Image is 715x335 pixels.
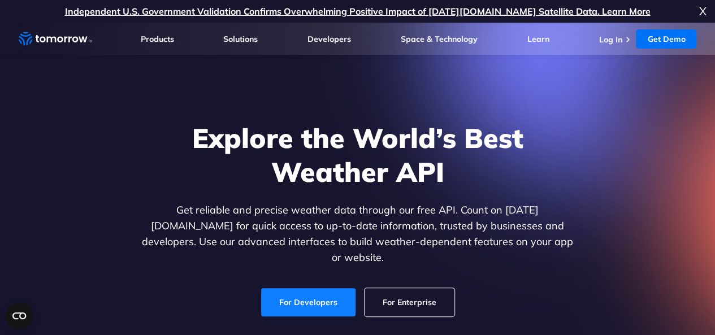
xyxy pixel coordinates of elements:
a: Space & Technology [401,34,478,44]
a: Learn [527,34,549,44]
a: Home link [19,31,92,47]
a: Get Demo [636,29,696,49]
a: For Enterprise [365,288,454,316]
a: Products [141,34,174,44]
a: Developers [307,34,351,44]
a: Log In [599,34,622,45]
a: Independent U.S. Government Validation Confirms Overwhelming Positive Impact of [DATE][DOMAIN_NAM... [65,6,651,17]
p: Get reliable and precise weather data through our free API. Count on [DATE][DOMAIN_NAME] for quic... [140,202,576,266]
h1: Explore the World’s Best Weather API [140,121,576,189]
a: For Developers [261,288,356,316]
button: Open CMP widget [6,302,33,329]
a: Solutions [223,34,258,44]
